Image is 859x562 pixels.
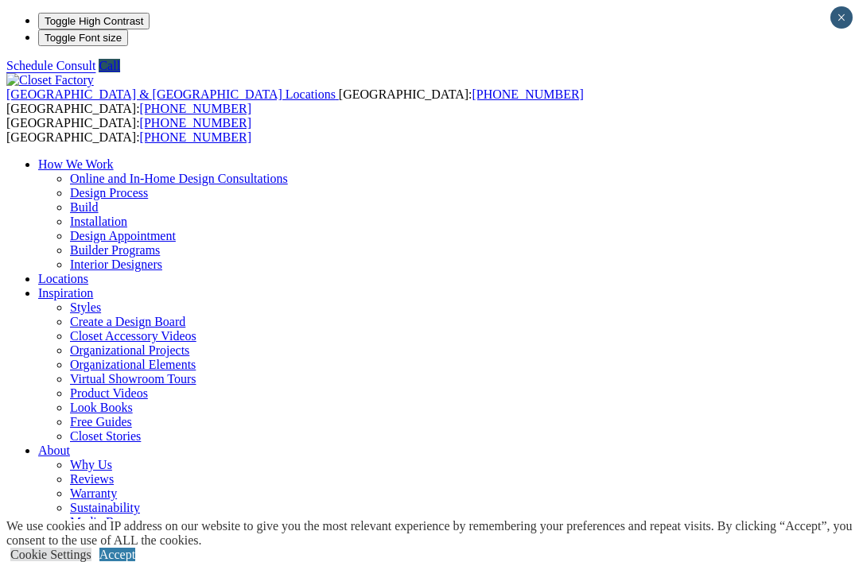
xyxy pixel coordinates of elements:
[99,548,135,561] a: Accept
[38,444,70,457] a: About
[70,200,99,214] a: Build
[70,229,176,242] a: Design Appointment
[70,329,196,343] a: Closet Accessory Videos
[99,59,120,72] a: Call
[830,6,853,29] button: Close
[38,157,114,171] a: How We Work
[70,386,148,400] a: Product Videos
[10,548,91,561] a: Cookie Settings
[140,130,251,144] a: [PHONE_NUMBER]
[38,13,150,29] button: Toggle High Contrast
[70,300,101,314] a: Styles
[70,258,162,271] a: Interior Designers
[70,243,160,257] a: Builder Programs
[6,73,94,87] img: Closet Factory
[6,519,859,548] div: We use cookies and IP address on our website to give you the most relevant experience by remember...
[70,315,185,328] a: Create a Design Board
[70,372,196,386] a: Virtual Showroom Tours
[38,286,93,300] a: Inspiration
[38,272,88,285] a: Locations
[70,486,117,500] a: Warranty
[38,29,128,46] button: Toggle Font size
[70,343,189,357] a: Organizational Projects
[70,358,196,371] a: Organizational Elements
[45,15,143,27] span: Toggle High Contrast
[70,415,132,428] a: Free Guides
[6,116,251,144] span: [GEOGRAPHIC_DATA]: [GEOGRAPHIC_DATA]:
[6,87,584,115] span: [GEOGRAPHIC_DATA]: [GEOGRAPHIC_DATA]:
[70,172,288,185] a: Online and In-Home Design Consultations
[6,87,339,101] a: [GEOGRAPHIC_DATA] & [GEOGRAPHIC_DATA] Locations
[140,102,251,115] a: [PHONE_NUMBER]
[70,401,133,414] a: Look Books
[45,32,122,44] span: Toggle Font size
[140,116,251,130] a: [PHONE_NUMBER]
[70,186,148,200] a: Design Process
[70,215,127,228] a: Installation
[472,87,583,101] a: [PHONE_NUMBER]
[6,87,336,101] span: [GEOGRAPHIC_DATA] & [GEOGRAPHIC_DATA] Locations
[6,59,95,72] a: Schedule Consult
[70,429,141,443] a: Closet Stories
[70,458,112,471] a: Why Us
[70,472,114,486] a: Reviews
[70,515,137,529] a: Media Room
[70,501,140,514] a: Sustainability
